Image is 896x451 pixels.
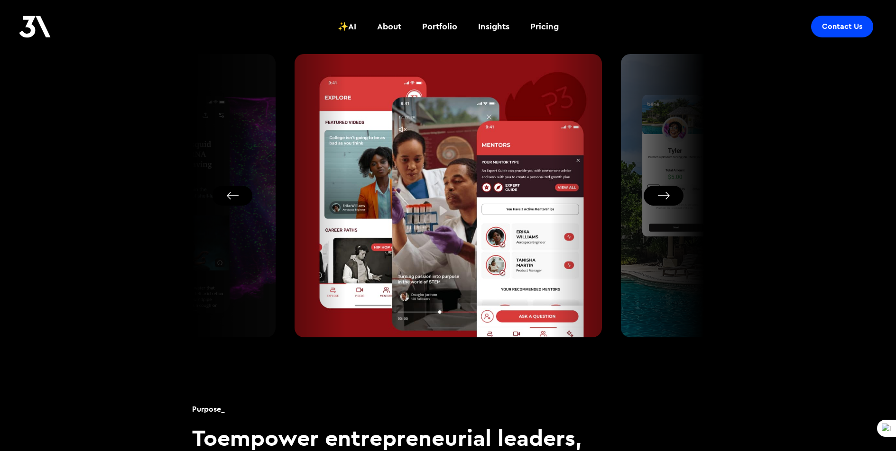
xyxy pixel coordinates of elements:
a: Insights [472,9,515,44]
div: Portfolio [422,20,457,33]
button: Next slide [644,186,684,206]
button: Previous slide [212,186,252,206]
div: About [377,20,401,33]
a: About [371,9,407,44]
a: Pricing [525,9,564,44]
div: Insights [478,20,509,33]
a: Contact Us [811,16,873,37]
h2: Purpose_ [192,404,225,415]
div: Contact Us [822,22,862,31]
div: Pricing [530,20,559,33]
div: ✨AI [338,20,356,33]
a: ✨AI [332,9,362,44]
a: Portfolio [416,9,463,44]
